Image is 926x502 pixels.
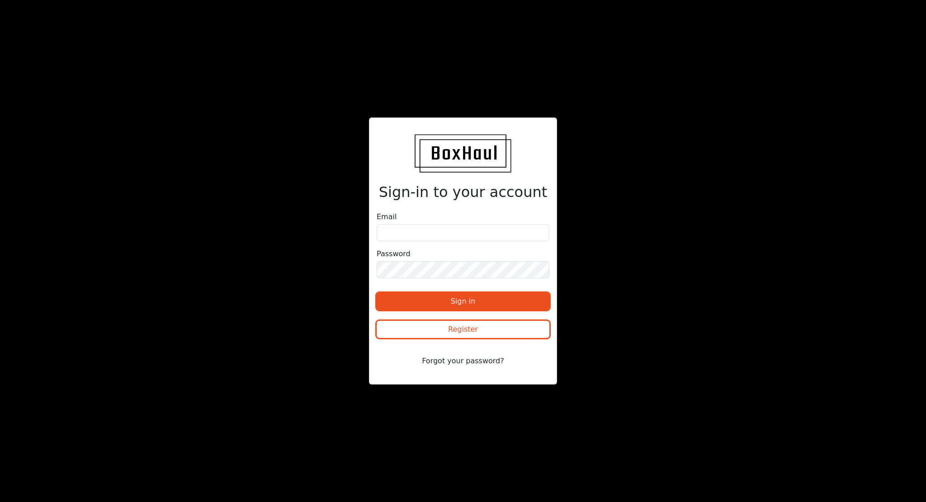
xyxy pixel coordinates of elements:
[377,293,549,310] button: Sign in
[377,183,549,201] h2: Sign-in to your account
[377,352,549,370] button: Forgot your password?
[377,249,411,259] label: Password
[377,211,397,222] label: Email
[415,134,511,173] img: BoxHaul
[377,321,549,338] button: Register
[377,357,549,365] a: Forgot your password?
[377,327,549,335] a: Register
